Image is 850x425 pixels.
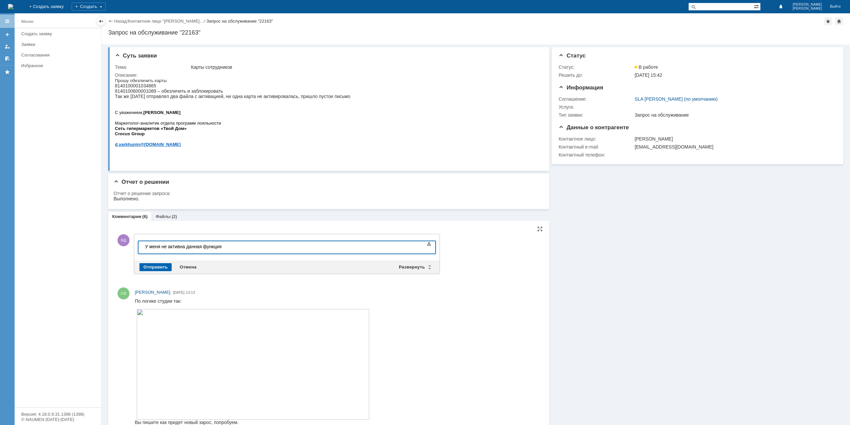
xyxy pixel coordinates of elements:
[142,214,148,219] div: (6)
[206,19,273,24] div: Запрос на обслуживание "22163"
[2,11,235,93] img: download
[108,29,843,36] div: Запрос на обслуживание "22163"
[21,18,34,26] div: Меню
[425,240,433,248] span: Показать панель инструментов
[114,19,127,24] a: Назад
[635,112,832,118] div: Запрос на обслуживание
[29,32,66,37] b: [PERSON_NAME]
[17,53,30,58] span: Group
[793,7,822,11] span: [PERSON_NAME]
[2,29,13,40] a: Создать заявку
[558,53,585,59] span: Статус
[114,191,540,196] div: Отчет о решении запроса:
[2,41,13,52] a: Мои заявки
[793,3,822,7] span: [PERSON_NAME]
[72,3,106,11] div: Создать
[2,109,235,167] img: download
[115,53,157,59] span: Суть заявки
[2,11,235,121] img: download
[128,19,207,24] div: /
[115,64,190,70] div: Тема:
[118,234,129,246] span: ЯД
[754,3,760,9] span: Расширенный поиск
[172,214,177,219] div: (2)
[635,136,832,142] div: [PERSON_NAME]
[21,53,97,57] div: Согласования
[558,96,633,102] div: Соглашение:
[558,72,633,78] div: Решить до:
[558,136,633,142] div: Контактное лицо:
[558,152,633,158] div: Контактный телефон:
[155,214,171,219] a: Файлы
[135,289,170,296] a: [PERSON_NAME]
[635,72,662,78] span: [DATE] 15:42
[97,17,105,25] div: Скрыть меню
[21,417,94,422] div: © NAUMEN [DATE]-[DATE]
[8,4,13,9] img: logo
[558,124,629,131] span: Данные о контрагенте
[8,4,13,9] a: Перейти на домашнюю страницу
[558,112,633,118] div: Тип заявки:
[127,18,127,23] div: |
[19,50,100,60] a: Согласования
[191,64,538,70] div: Карты сотрудников
[128,19,204,24] a: Контактное лицо "[PERSON_NAME]…
[635,144,832,150] div: [EMAIL_ADDRESS][DOMAIN_NAME]
[135,290,170,295] span: [PERSON_NAME]
[25,64,66,69] span: @[DOMAIN_NAME]
[824,17,832,25] div: Добавить в избранное
[558,104,633,110] div: Услуга:
[21,63,90,68] div: Избранное
[2,53,13,64] a: Мои согласования
[19,39,100,50] a: Заявки
[21,42,97,47] div: Заявки
[835,17,843,25] div: Сделать домашней страницей
[186,290,195,294] span: 13:13
[173,290,185,294] span: [DATE]
[635,96,718,102] a: SLA [PERSON_NAME] (по умолчанию)
[2,172,235,234] img: download
[635,64,658,70] span: В работе
[558,144,633,150] div: Контактный e-mail:
[3,3,97,8] div: У меня не активна данная функция
[558,84,603,91] span: Информация
[115,72,540,78] div: Описание:
[19,29,100,39] a: Создать заявку
[114,179,169,185] span: Отчет о решении
[558,64,633,70] div: Статус:
[537,226,543,232] div: На всю страницу
[21,31,97,36] div: Создать заявку
[112,214,141,219] a: Комментарии
[21,412,94,416] div: Версия: 4.18.0.9.31.1398 (1398)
